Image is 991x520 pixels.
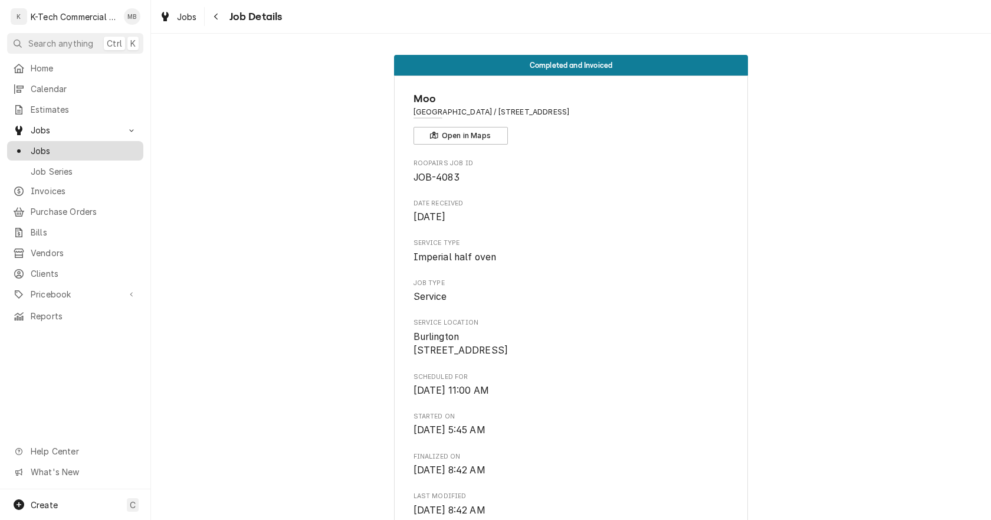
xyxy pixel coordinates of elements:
span: Clients [31,267,137,280]
span: Job Series [31,165,137,178]
a: Job Series [7,162,143,181]
span: Finalized On [414,463,729,478]
span: [DATE] 11:00 AM [414,385,489,396]
span: Estimates [31,103,137,116]
span: Search anything [28,37,93,50]
div: K-Tech Commercial Kitchen Repair & Maintenance [31,11,117,23]
div: Last Modified [414,492,729,517]
div: Service Location [414,318,729,358]
span: Imperial half oven [414,251,497,263]
span: Date Received [414,210,729,224]
span: Jobs [31,145,137,157]
button: Navigate back [207,7,226,26]
span: Jobs [177,11,197,23]
a: Bills [7,223,143,242]
span: Service [414,291,447,302]
span: Reports [31,310,137,322]
span: Home [31,62,137,74]
span: Help Center [31,445,136,457]
span: Job Type [414,279,729,288]
span: Finalized On [414,452,729,462]
span: Calendar [31,83,137,95]
button: Open in Maps [414,127,508,145]
a: Go to Jobs [7,120,143,140]
span: Job Type [414,290,729,304]
span: Service Location [414,318,729,328]
a: Vendors [7,243,143,263]
div: Finalized On [414,452,729,478]
div: K [11,8,27,25]
span: Service Location [414,330,729,358]
span: Pricebook [31,288,120,300]
div: MB [124,8,140,25]
span: Invoices [31,185,137,197]
span: [DATE] 8:42 AM [414,505,485,516]
span: JOB-4083 [414,172,460,183]
a: Invoices [7,181,143,201]
span: [DATE] 8:42 AM [414,465,485,476]
a: Reports [7,306,143,326]
div: Scheduled For [414,372,729,398]
a: Go to What's New [7,462,143,482]
div: Roopairs Job ID [414,159,729,184]
span: K [130,37,136,50]
div: Mehdi Bazidane's Avatar [124,8,140,25]
div: Job Type [414,279,729,304]
span: Vendors [31,247,137,259]
a: Clients [7,264,143,283]
span: Job Details [226,9,283,25]
span: Date Received [414,199,729,208]
span: Burlington [STREET_ADDRESS] [414,331,508,357]
div: Status [394,55,748,76]
span: Bills [31,226,137,238]
span: Last Modified [414,492,729,501]
a: Jobs [7,141,143,161]
span: Service Type [414,238,729,248]
span: Service Type [414,250,729,264]
span: Scheduled For [414,384,729,398]
span: Roopairs Job ID [414,171,729,185]
span: [DATE] 5:45 AM [414,424,485,436]
span: Completed and Invoiced [530,61,613,69]
span: C [130,499,136,511]
a: Calendar [7,79,143,99]
span: Started On [414,412,729,421]
div: Client Information [414,91,729,145]
span: Last Modified [414,503,729,518]
span: Scheduled For [414,372,729,382]
a: Home [7,58,143,78]
span: Roopairs Job ID [414,159,729,168]
a: Go to Pricebook [7,284,143,304]
span: Create [31,500,58,510]
span: Started On [414,423,729,437]
span: Ctrl [107,37,122,50]
div: Service Type [414,238,729,264]
span: Jobs [31,124,120,136]
span: Name [414,91,729,107]
span: Address [414,107,729,117]
a: Estimates [7,100,143,119]
span: Purchase Orders [31,205,137,218]
a: Go to Help Center [7,441,143,461]
button: Search anythingCtrlK [7,33,143,54]
span: What's New [31,466,136,478]
a: Jobs [155,7,202,27]
a: Purchase Orders [7,202,143,221]
div: Date Received [414,199,729,224]
div: Started On [414,412,729,437]
span: [DATE] [414,211,446,223]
